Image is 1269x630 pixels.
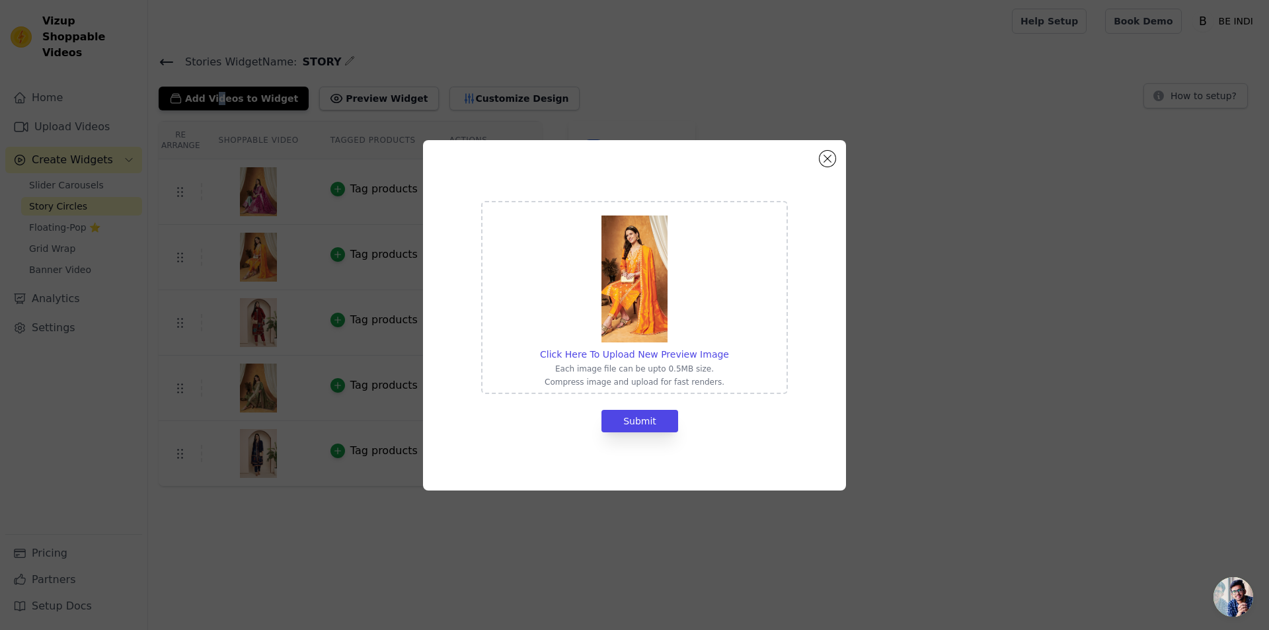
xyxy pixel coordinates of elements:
[540,349,729,360] span: Click Here To Upload New Preview Image
[820,151,835,167] button: Close modal
[601,216,668,342] img: preview
[540,377,729,387] p: Compress image and upload for fast renders.
[1213,577,1253,617] a: Open chat
[540,364,729,374] p: Each image file can be upto 0.5MB size.
[601,410,678,432] button: Submit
